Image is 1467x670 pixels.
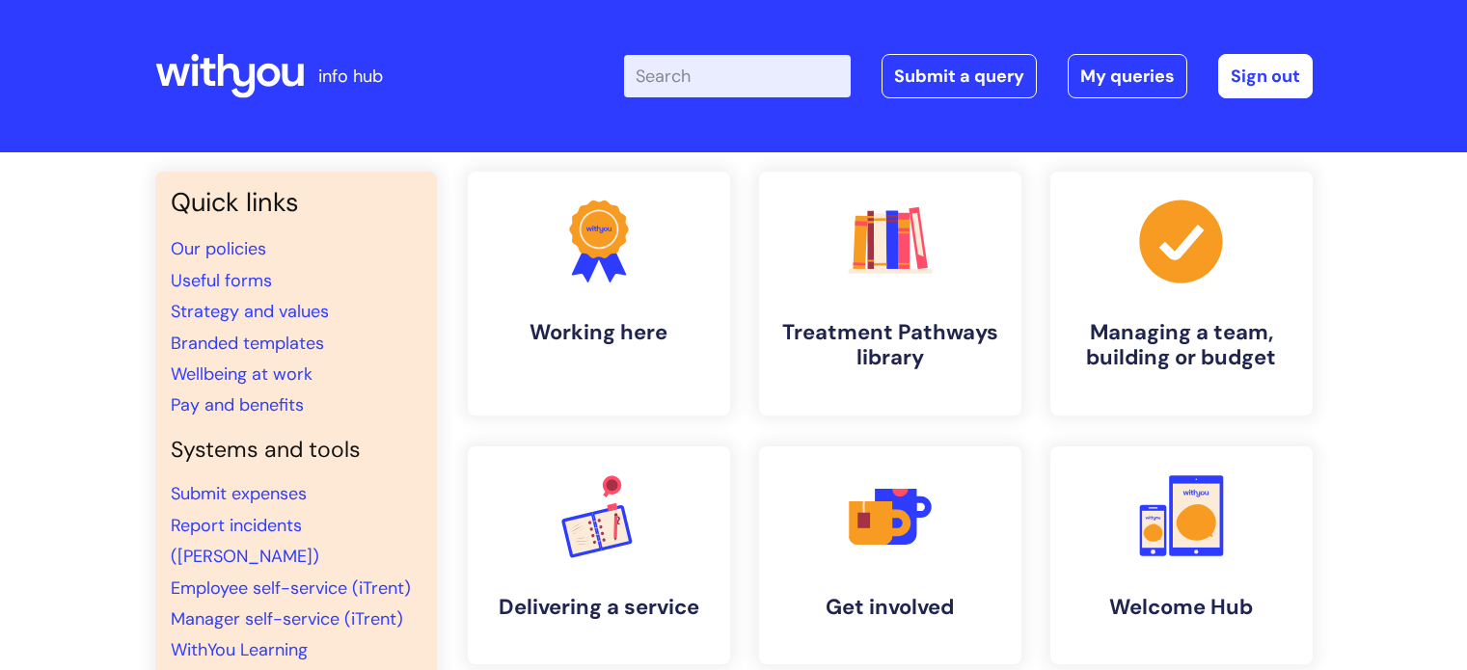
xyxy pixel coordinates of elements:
a: Welcome Hub [1050,446,1313,664]
div: | - [624,54,1313,98]
a: Managing a team, building or budget [1050,172,1313,415]
a: My queries [1068,54,1187,98]
input: Search [624,55,851,97]
a: WithYou Learning [171,638,308,661]
a: Get involved [759,446,1021,664]
a: Treatment Pathways library [759,172,1021,415]
a: Manager self-service (iTrent) [171,607,403,630]
a: Strategy and values [171,300,329,323]
h4: Working here [483,320,715,345]
a: Report incidents ([PERSON_NAME]) [171,514,319,568]
a: Delivering a service [468,446,730,664]
a: Useful forms [171,269,272,292]
a: Working here [468,172,730,415]
h4: Treatment Pathways library [774,320,1006,371]
a: Submit expenses [171,482,307,505]
h4: Delivering a service [483,595,715,620]
a: Branded templates [171,332,324,355]
h4: Welcome Hub [1066,595,1297,620]
h3: Quick links [171,187,421,218]
h4: Get involved [774,595,1006,620]
h4: Systems and tools [171,437,421,464]
a: Our policies [171,237,266,260]
a: Pay and benefits [171,393,304,416]
p: info hub [318,61,383,92]
a: Submit a query [882,54,1037,98]
a: Sign out [1218,54,1313,98]
h4: Managing a team, building or budget [1066,320,1297,371]
a: Wellbeing at work [171,362,312,386]
a: Employee self-service (iTrent) [171,576,411,600]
